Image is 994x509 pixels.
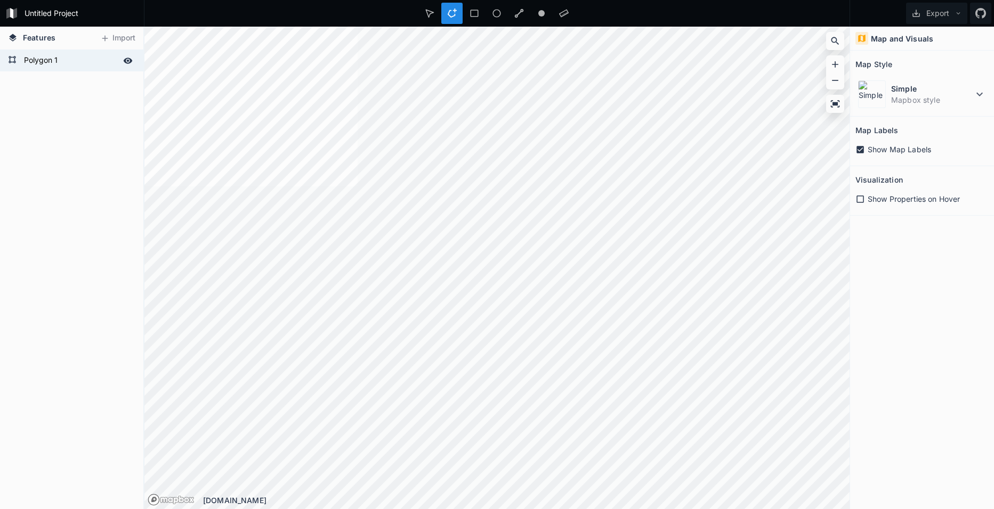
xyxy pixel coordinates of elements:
[891,83,973,94] dt: Simple
[203,495,850,506] div: [DOMAIN_NAME]
[23,32,55,43] span: Features
[148,494,160,506] a: Mapbox logo
[868,144,931,155] span: Show Map Labels
[855,56,892,72] h2: Map Style
[868,193,960,204] span: Show Properties on Hover
[906,3,967,24] button: Export
[855,171,903,188] h2: Visualization
[95,30,141,47] button: Import
[891,94,973,105] dd: Mapbox style
[871,33,933,44] h4: Map and Visuals
[858,80,886,108] img: Simple
[855,122,898,138] h2: Map Labels
[148,494,195,506] a: Mapbox logo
